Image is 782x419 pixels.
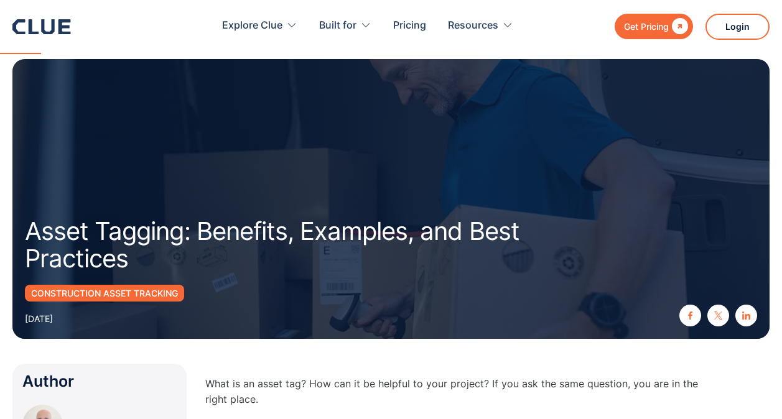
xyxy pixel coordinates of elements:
div: Resources [448,6,513,45]
p: What is an asset tag? How can it be helpful to your project? If you ask the same question, you ar... [205,376,703,407]
img: facebook icon [686,311,694,320]
a: Construction Asset tracking [25,285,184,302]
div: Built for [319,6,371,45]
div: [DATE] [25,311,53,326]
a: Pricing [393,6,426,45]
div: Built for [319,6,356,45]
div: Explore Clue [222,6,297,45]
a: Get Pricing [615,14,693,39]
div: Author [22,374,177,389]
div: Resources [448,6,498,45]
h1: Asset Tagging: Benefits, Examples, and Best Practices [25,218,538,272]
div:  [669,19,688,34]
a: Login [705,14,770,40]
div: Explore Clue [222,6,282,45]
img: twitter X icon [714,311,722,320]
div: Get Pricing [624,19,669,34]
img: linkedin icon [742,311,750,320]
